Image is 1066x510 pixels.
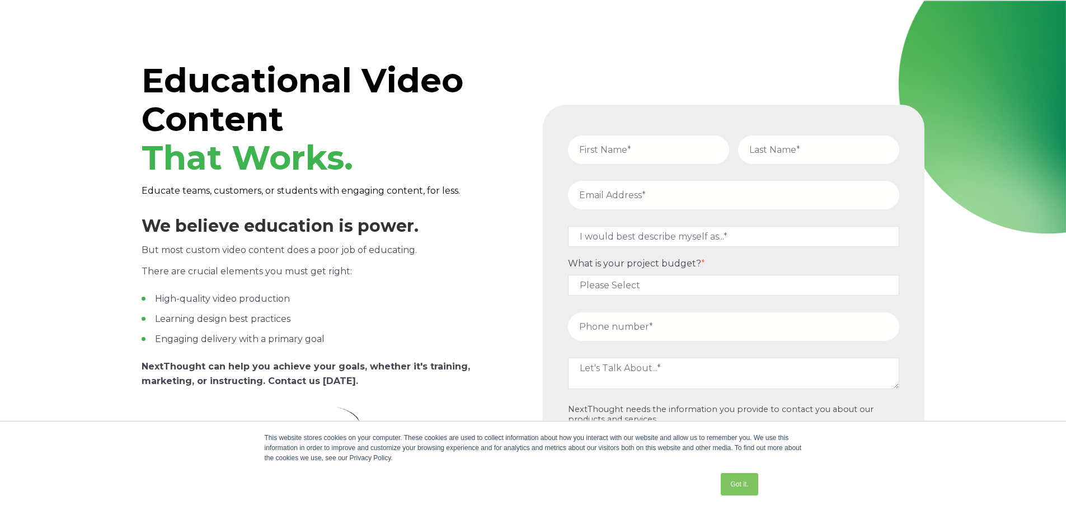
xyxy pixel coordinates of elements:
[337,406,505,509] img: Curly Arrow
[142,312,523,326] li: Learning design best practices
[142,333,523,346] li: Engaging delivery with a primary goal
[142,264,523,279] p: There are crucial elements you must get right:
[568,405,899,424] p: NextThought needs the information you provide to contact you about our products and services.
[142,292,523,306] li: High-quality video production
[738,135,899,164] input: Last Name*
[568,312,899,341] input: Phone number*
[721,473,758,495] a: Got it.
[568,135,729,164] input: First Name*
[265,433,802,463] div: This website stores cookies on your computer. These cookies are used to collect information about...
[142,359,523,389] p: NextThought can help you achieve your goals, whether it's training, marketing, or instructing. Co...
[142,243,523,258] p: But most custom video content does a poor job of educating.
[568,258,701,269] span: What is your project budget?
[142,137,353,178] span: That Works.
[142,60,463,178] span: Educational Video Content
[142,185,460,196] span: Educate teams, customers, or students with engaging content, for less.
[568,181,899,209] input: Email Address*
[142,216,523,236] h3: We believe education is power.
